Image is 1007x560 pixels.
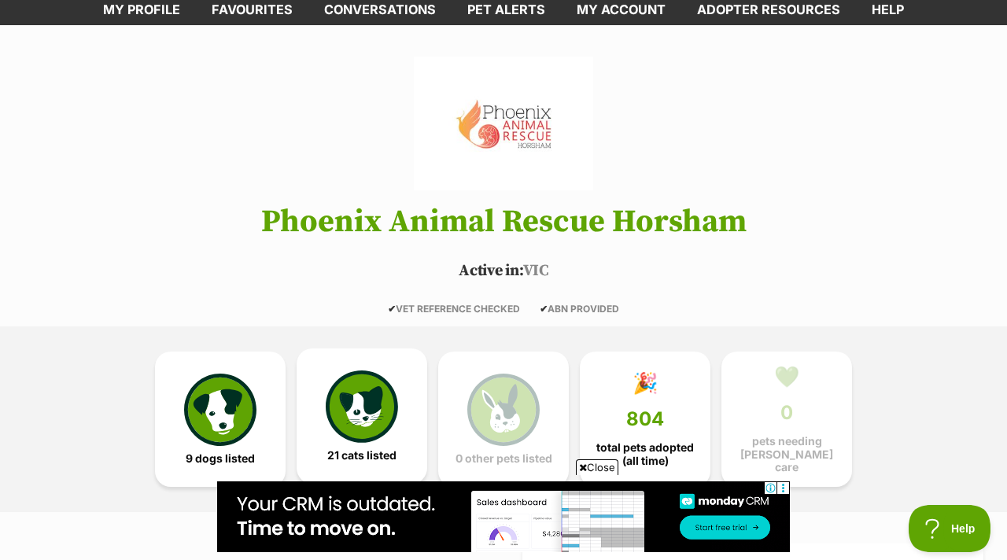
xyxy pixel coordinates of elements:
icon: ✔ [540,303,548,315]
span: 804 [626,408,664,430]
img: bunny-icon-b786713a4a21a2fe6d13e954f4cb29d131f1b31f8a74b52ca2c6d2999bc34bbe.svg [467,374,540,446]
span: pets needing [PERSON_NAME] care [735,435,839,473]
a: 💚 0 pets needing [PERSON_NAME] care [721,352,852,487]
span: Active in: [459,261,522,281]
div: 🎉 [633,371,658,395]
a: 21 cats listed [297,348,427,484]
iframe: Help Scout Beacon - Open [909,505,991,552]
span: 21 cats listed [327,449,397,462]
span: 0 [780,402,793,424]
icon: ✔ [388,303,396,315]
a: 🎉 804 total pets adopted (all time) [580,352,710,487]
span: Close [576,459,618,475]
img: petrescue-icon-eee76f85a60ef55c4a1927667547b313a7c0e82042636edf73dce9c88f694885.svg [184,374,256,446]
span: ABN PROVIDED [540,303,619,315]
span: total pets adopted (all time) [593,441,697,466]
img: cat-icon-068c71abf8fe30c970a85cd354bc8e23425d12f6e8612795f06af48be43a487a.svg [326,370,398,443]
img: Phoenix Animal Rescue Horsham [414,57,593,190]
div: 💚 [774,365,799,389]
a: 0 other pets listed [438,352,569,487]
a: 9 dogs listed [155,352,286,487]
span: 9 dogs listed [186,452,255,465]
iframe: Advertisement [217,481,790,552]
span: VET REFERENCE CHECKED [388,303,520,315]
span: 0 other pets listed [456,452,552,465]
